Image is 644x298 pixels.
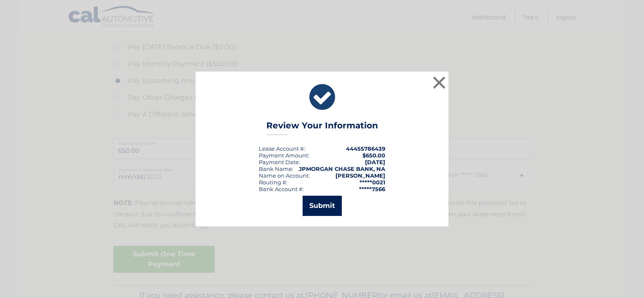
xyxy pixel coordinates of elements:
[259,172,310,179] div: Name on Account:
[362,152,385,159] span: $650.00
[303,196,342,216] button: Submit
[259,145,305,152] div: Lease Account #:
[259,179,287,186] div: Routing #:
[259,186,304,192] div: Bank Account #:
[299,165,385,172] strong: JPMORGAN CHASE BANK, NA
[259,165,293,172] div: Bank Name:
[259,159,300,165] div: :
[335,172,385,179] strong: [PERSON_NAME]
[346,145,385,152] strong: 44455786439
[259,152,309,159] div: Payment Amount:
[365,159,385,165] span: [DATE]
[266,120,378,135] h3: Review Your Information
[259,159,299,165] span: Payment Date
[431,74,448,91] button: ×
